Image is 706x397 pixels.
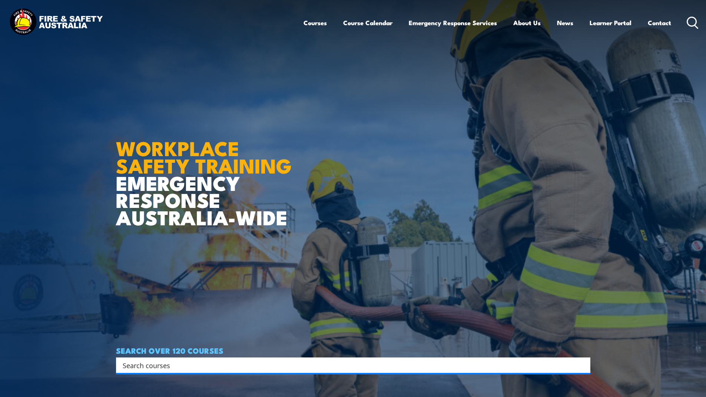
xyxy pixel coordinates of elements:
[648,13,671,33] a: Contact
[343,13,392,33] a: Course Calendar
[116,132,292,180] strong: WORKPLACE SAFETY TRAINING
[557,13,573,33] a: News
[123,360,574,371] input: Search input
[124,360,576,370] form: Search form
[577,360,588,370] button: Search magnifier button
[116,121,297,226] h1: EMERGENCY RESPONSE AUSTRALIA-WIDE
[513,13,541,33] a: About Us
[304,13,327,33] a: Courses
[116,346,590,354] h4: SEARCH OVER 120 COURSES
[590,13,632,33] a: Learner Portal
[409,13,497,33] a: Emergency Response Services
